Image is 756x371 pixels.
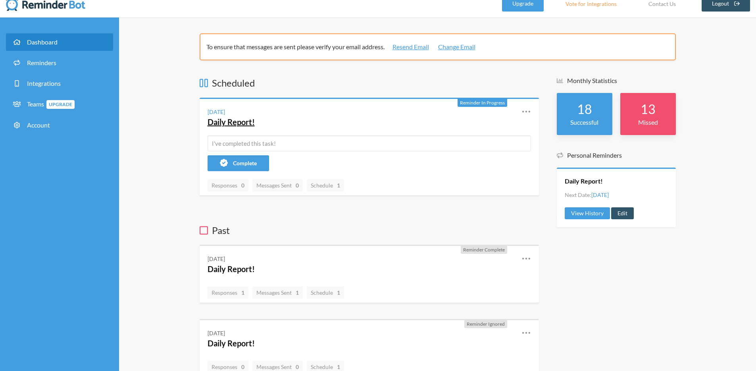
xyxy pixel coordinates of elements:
[233,160,257,166] span: Complete
[460,100,505,106] span: Reminder In Progress
[208,179,248,191] a: Responses0
[241,181,244,189] strong: 0
[577,101,592,117] strong: 18
[208,117,255,127] a: Daily Report!
[463,247,505,253] span: Reminder Complete
[641,101,656,117] strong: 13
[628,118,668,127] p: Missed
[212,182,244,189] span: Responses
[241,288,244,297] strong: 1
[557,151,676,160] h5: Personal Reminders
[208,255,225,263] div: [DATE]
[557,76,676,85] h5: Monthly Statistics
[46,100,75,109] span: Upgrade
[208,286,248,299] a: Responses1
[252,179,303,191] a: Messages Sent0
[208,108,225,116] div: [DATE]
[27,79,61,87] span: Integrations
[565,118,604,127] p: Successful
[6,33,113,51] a: Dashboard
[27,100,75,108] span: Teams
[467,321,505,327] span: Reminder Ignored
[611,207,634,219] a: Edit
[27,59,56,66] span: Reminders
[212,363,244,370] span: Responses
[252,286,303,299] a: Messages Sent1
[200,224,539,237] h3: Past
[6,95,113,113] a: TeamsUpgrade
[208,264,255,274] a: Daily Report!
[6,116,113,134] a: Account
[337,288,340,297] strong: 1
[565,177,603,185] a: Daily Report!
[591,191,609,198] span: [DATE]
[311,363,340,370] span: Schedule
[256,182,299,189] span: Messages Sent
[337,181,340,189] strong: 1
[6,75,113,92] a: Integrations
[565,191,609,199] li: Next Date:
[311,289,340,296] span: Schedule
[27,121,50,129] span: Account
[212,289,244,296] span: Responses
[208,338,255,348] a: Daily Report!
[311,182,340,189] span: Schedule
[206,42,664,52] p: To ensure that messages are sent please verify your email address.
[438,42,475,52] a: Change Email
[296,363,299,371] strong: 0
[208,329,225,337] div: [DATE]
[241,363,244,371] strong: 0
[27,38,58,46] span: Dashboard
[565,207,610,219] a: View History
[296,181,299,189] strong: 0
[307,179,344,191] a: Schedule1
[200,76,539,90] h3: Scheduled
[208,135,531,151] input: I've completed this task!
[6,54,113,71] a: Reminders
[307,286,344,299] a: Schedule1
[256,363,299,370] span: Messages Sent
[392,42,429,52] a: Resend Email
[337,363,340,371] strong: 1
[208,155,269,171] button: Complete
[256,289,299,296] span: Messages Sent
[296,288,299,297] strong: 1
